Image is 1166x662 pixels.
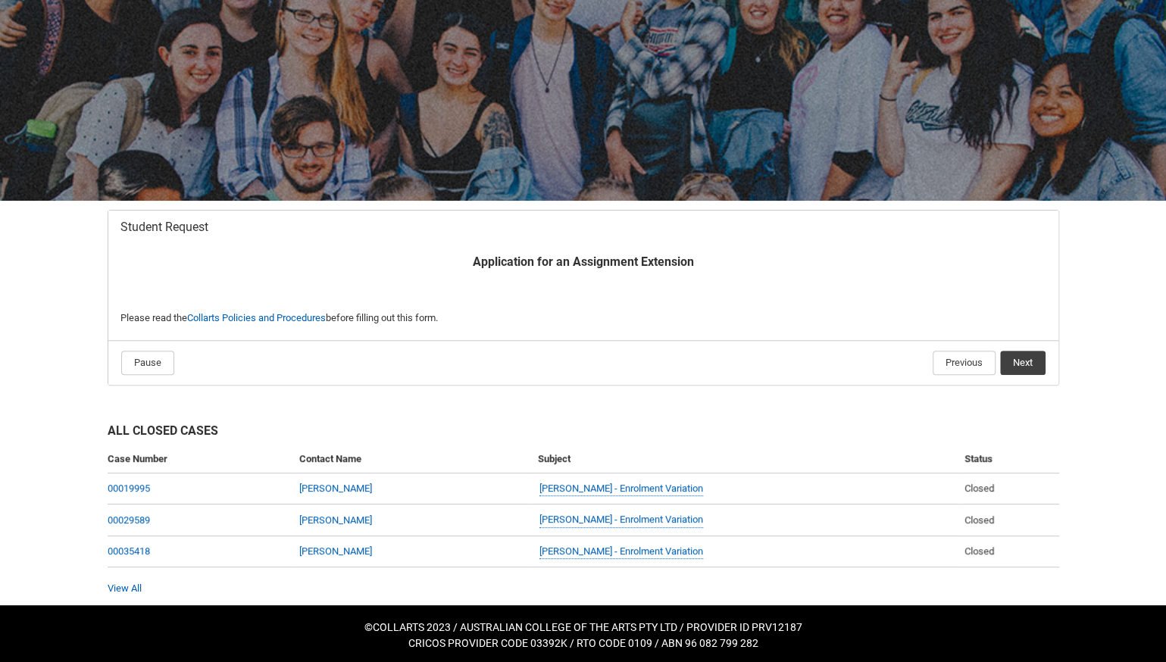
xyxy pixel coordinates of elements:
[532,445,958,473] th: Subject
[108,422,1059,445] h2: All Closed Cases
[120,220,208,235] span: Student Request
[1000,351,1046,375] button: Next
[539,512,703,528] a: [PERSON_NAME] - Enrolment Variation
[539,544,703,560] a: [PERSON_NAME] - Enrolment Variation
[108,210,1059,386] article: Redu_Student_Request flow
[964,545,994,557] span: Closed
[299,545,372,557] a: [PERSON_NAME]
[539,481,703,497] a: [PERSON_NAME] - Enrolment Variation
[108,582,142,594] a: View All Cases
[108,482,150,494] a: 00019995
[108,445,293,473] th: Case Number
[187,312,326,323] a: Collarts Policies and Procedures
[964,482,994,494] span: Closed
[473,254,694,269] b: Application for an Assignment Extension
[293,445,532,473] th: Contact Name
[108,514,150,526] a: 00029589
[299,514,372,526] a: [PERSON_NAME]
[964,514,994,526] span: Closed
[120,311,1046,326] p: Please read the before filling out this form.
[299,482,372,494] a: [PERSON_NAME]
[108,545,150,557] a: 00035418
[121,351,174,375] button: Pause
[958,445,1058,473] th: Status
[933,351,996,375] button: Previous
